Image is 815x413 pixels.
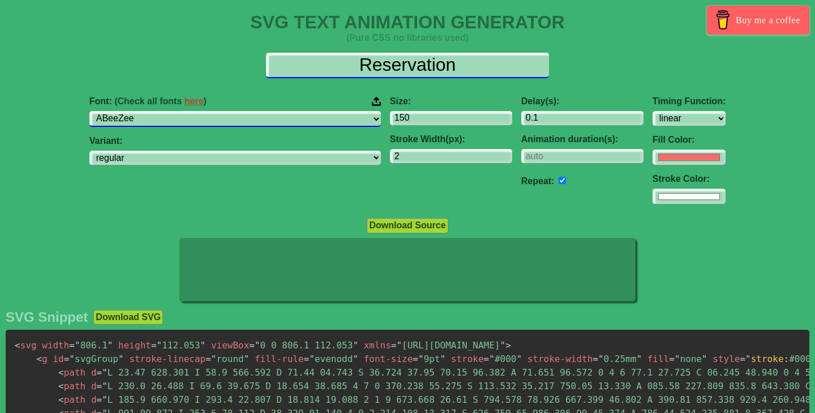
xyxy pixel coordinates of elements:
span: " [118,354,124,364]
span: = [413,354,418,364]
span: " [102,367,108,378]
span: [URL][DOMAIN_NAME] [391,340,505,351]
label: Animation duration(s): [521,134,644,144]
span: svgGroup [64,354,124,364]
span: " [516,354,522,364]
span: " [353,354,358,364]
span: fill-rule [255,354,304,364]
span: Font: [89,96,207,107]
span: " [309,354,315,364]
span: d [91,394,97,405]
img: Buy me a coffee [713,10,733,29]
label: Size: [390,96,512,107]
input: 2px [390,149,512,163]
label: Variant: [89,136,381,146]
span: fill [647,354,670,364]
span: 9pt [413,354,445,364]
button: Download Source [367,218,448,233]
span: id [53,354,63,364]
label: Stroke Color: [653,174,726,184]
input: 0.1s [521,111,644,125]
span: #000 [484,354,522,364]
span: style [713,354,740,364]
span: " [500,340,506,351]
span: < [58,381,64,391]
label: Stroke Width(px): [390,134,512,144]
span: " [108,340,113,351]
span: " [353,340,358,351]
span: evenodd [304,354,358,364]
span: " [69,354,75,364]
span: " [675,354,680,364]
span: round [205,354,249,364]
span: path [58,394,85,405]
span: = [593,354,598,364]
span: = [97,367,102,378]
a: Buy me a coffee [707,6,809,35]
span: width [42,340,69,351]
span: < [58,367,64,378]
span: g [37,354,48,364]
span: " [418,354,424,364]
span: = [304,354,310,364]
span: stroke-width [527,354,593,364]
span: " [702,354,707,364]
span: =" [740,354,750,364]
span: none [669,354,707,364]
span: = [391,340,397,351]
span: < [37,354,42,364]
span: svg [15,340,37,351]
input: auto [521,149,644,163]
label: Delay(s): [521,96,644,107]
span: " [211,354,217,364]
span: < [58,394,64,405]
span: " [244,354,250,364]
img: Upload your font [372,96,381,107]
span: " [102,381,108,391]
span: = [205,354,211,364]
span: path [58,367,85,378]
span: " [157,340,162,351]
span: font-size [364,354,413,364]
span: height [118,340,151,351]
span: viewBox [211,340,249,351]
button: Download SVG [93,310,163,325]
span: " [598,354,604,364]
input: Input Text Here [266,53,549,78]
span: = [484,354,490,364]
span: " [489,354,495,364]
span: " [440,354,446,364]
span: = [97,381,102,391]
span: (Check all fonts ) [114,96,207,106]
input: auto [559,177,566,184]
span: 0.25mm [593,354,642,364]
span: 112.053 [151,340,205,351]
span: 806.1 [69,340,113,351]
span: " [396,340,402,351]
span: xmlns [364,340,391,351]
span: : [784,354,790,364]
span: = [97,394,102,405]
span: stroke-linecap [129,354,205,364]
span: = [64,354,70,364]
span: d [91,381,97,391]
span: " [75,340,80,351]
span: stroke [751,354,784,364]
span: = [69,340,75,351]
input: 100 [390,111,512,125]
span: 0 0 806.1 112.053 [249,340,358,351]
a: here [185,96,204,106]
span: " [200,340,206,351]
span: " [636,354,642,364]
label: Timing Function: [653,96,726,107]
span: " [255,340,260,351]
span: = [249,340,255,351]
span: " [102,394,108,405]
label: Repeat: [521,176,555,186]
span: > [505,340,511,351]
h2: SVG Snippet [6,309,88,325]
span: stroke [451,354,484,364]
span: = [151,340,157,351]
span: Buy me a coffee [736,10,800,30]
span: < [15,340,20,351]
